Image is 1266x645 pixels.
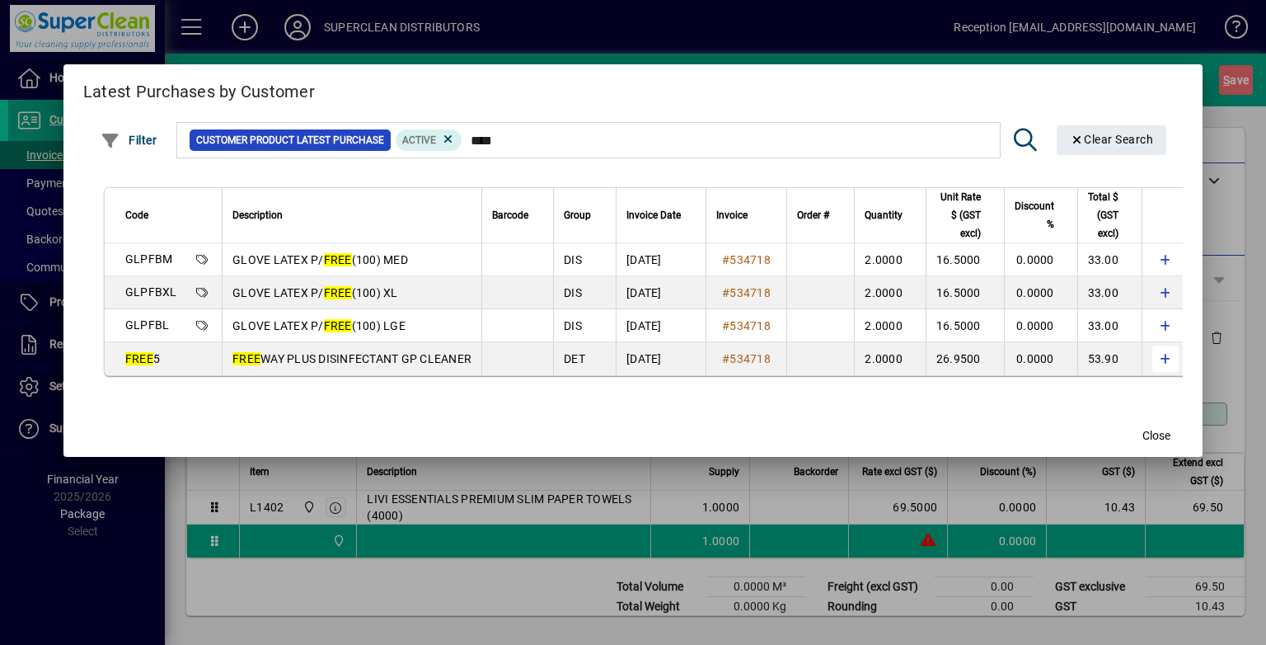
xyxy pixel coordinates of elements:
[232,286,398,299] span: GLOVE LATEX P/ (100) XL
[722,352,729,365] span: #
[936,188,981,242] span: Unit Rate $ (GST excl)
[564,206,606,224] div: Group
[926,243,1004,276] td: 16.5000
[1015,197,1069,233] div: Discount %
[232,319,406,332] span: GLOVE LATEX P/ (100) LGE
[396,129,462,151] mat-chip: Product Activation Status: Active
[926,309,1004,342] td: 16.5000
[1070,133,1154,146] span: Clear Search
[1004,276,1077,309] td: 0.0000
[324,253,352,266] em: FREE
[492,206,543,224] div: Barcode
[125,352,153,365] em: FREE
[1088,188,1133,242] div: Total $ (GST excl)
[616,309,706,342] td: [DATE]
[125,206,212,224] div: Code
[616,243,706,276] td: [DATE]
[797,206,844,224] div: Order #
[1004,243,1077,276] td: 0.0000
[232,206,283,224] span: Description
[936,188,996,242] div: Unit Rate $ (GST excl)
[1057,125,1167,155] button: Clear
[125,352,160,365] span: 5
[1077,342,1142,375] td: 53.90
[616,276,706,309] td: [DATE]
[729,319,771,332] span: 534718
[722,286,729,299] span: #
[125,252,173,266] span: GLPFBM
[865,206,903,224] span: Quantity
[926,342,1004,375] td: 26.9500
[1004,309,1077,342] td: 0.0000
[232,352,260,365] em: FREE
[402,134,436,146] span: Active
[626,206,696,224] div: Invoice Date
[101,134,157,147] span: Filter
[616,342,706,375] td: [DATE]
[564,253,582,266] span: DIS
[324,319,352,332] em: FREE
[729,253,771,266] span: 534718
[797,206,829,224] span: Order #
[854,276,926,309] td: 2.0000
[232,352,471,365] span: WAY PLUS DISINFECTANT GP CLEANER
[564,286,582,299] span: DIS
[1130,421,1183,450] button: Close
[716,284,776,302] a: #534718
[716,317,776,335] a: #534718
[1077,243,1142,276] td: 33.00
[96,125,162,155] button: Filter
[125,206,148,224] span: Code
[722,319,729,332] span: #
[1142,427,1170,445] span: Close
[716,251,776,269] a: #534718
[854,342,926,375] td: 2.0000
[125,318,170,332] span: GLPFBL
[1077,309,1142,342] td: 33.00
[865,206,917,224] div: Quantity
[196,132,384,148] span: Customer Product Latest Purchase
[1004,342,1077,375] td: 0.0000
[722,253,729,266] span: #
[1015,197,1054,233] span: Discount %
[564,352,585,365] span: DET
[926,276,1004,309] td: 16.5000
[729,352,771,365] span: 534718
[1088,188,1118,242] span: Total $ (GST excl)
[63,64,1203,112] h2: Latest Purchases by Customer
[854,309,926,342] td: 2.0000
[492,206,528,224] span: Barcode
[564,206,591,224] span: Group
[232,206,471,224] div: Description
[626,206,681,224] span: Invoice Date
[564,319,582,332] span: DIS
[324,286,352,299] em: FREE
[125,285,177,299] span: GLPFBXL
[1077,276,1142,309] td: 33.00
[716,350,776,368] a: #534718
[729,286,771,299] span: 534718
[716,206,748,224] span: Invoice
[854,243,926,276] td: 2.0000
[716,206,776,224] div: Invoice
[232,253,408,266] span: GLOVE LATEX P/ (100) MED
